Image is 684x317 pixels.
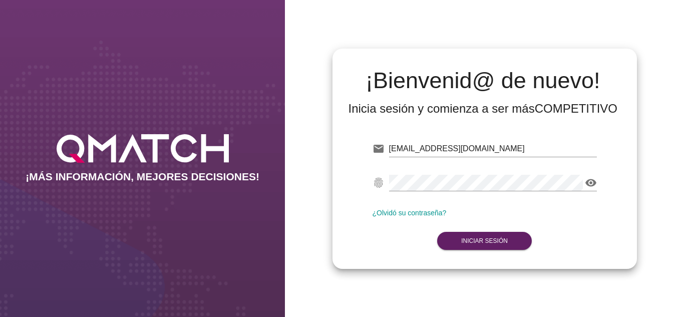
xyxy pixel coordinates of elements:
[535,102,617,115] strong: COMPETITIVO
[349,69,618,93] h2: ¡Bienvenid@ de nuevo!
[26,171,259,183] h2: ¡MÁS INFORMACIÓN, MEJORES DECISIONES!
[373,143,385,155] i: email
[349,101,618,117] div: Inicia sesión y comienza a ser más
[373,177,385,189] i: fingerprint
[437,232,532,250] button: Iniciar Sesión
[461,237,508,244] strong: Iniciar Sesión
[389,141,597,157] input: E-mail
[585,177,597,189] i: visibility
[373,209,447,217] a: ¿Olvidó su contraseña?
